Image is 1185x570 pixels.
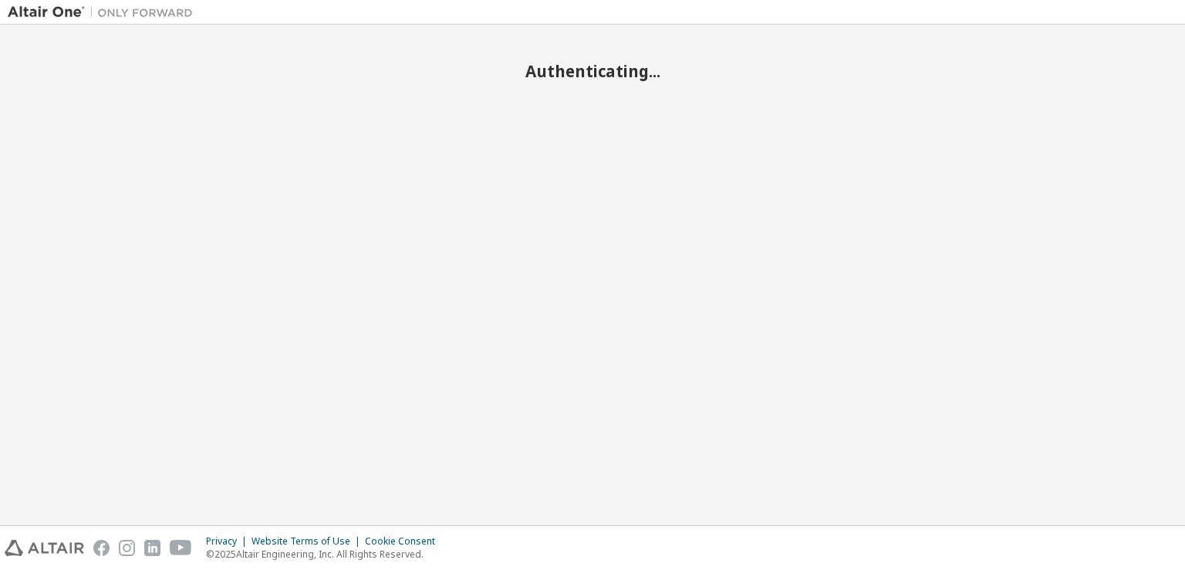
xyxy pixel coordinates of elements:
[8,5,201,20] img: Altair One
[119,540,135,556] img: instagram.svg
[8,61,1177,81] h2: Authenticating...
[206,548,444,561] p: © 2025 Altair Engineering, Inc. All Rights Reserved.
[144,540,160,556] img: linkedin.svg
[5,540,84,556] img: altair_logo.svg
[170,540,192,556] img: youtube.svg
[206,535,252,548] div: Privacy
[252,535,365,548] div: Website Terms of Use
[93,540,110,556] img: facebook.svg
[365,535,444,548] div: Cookie Consent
